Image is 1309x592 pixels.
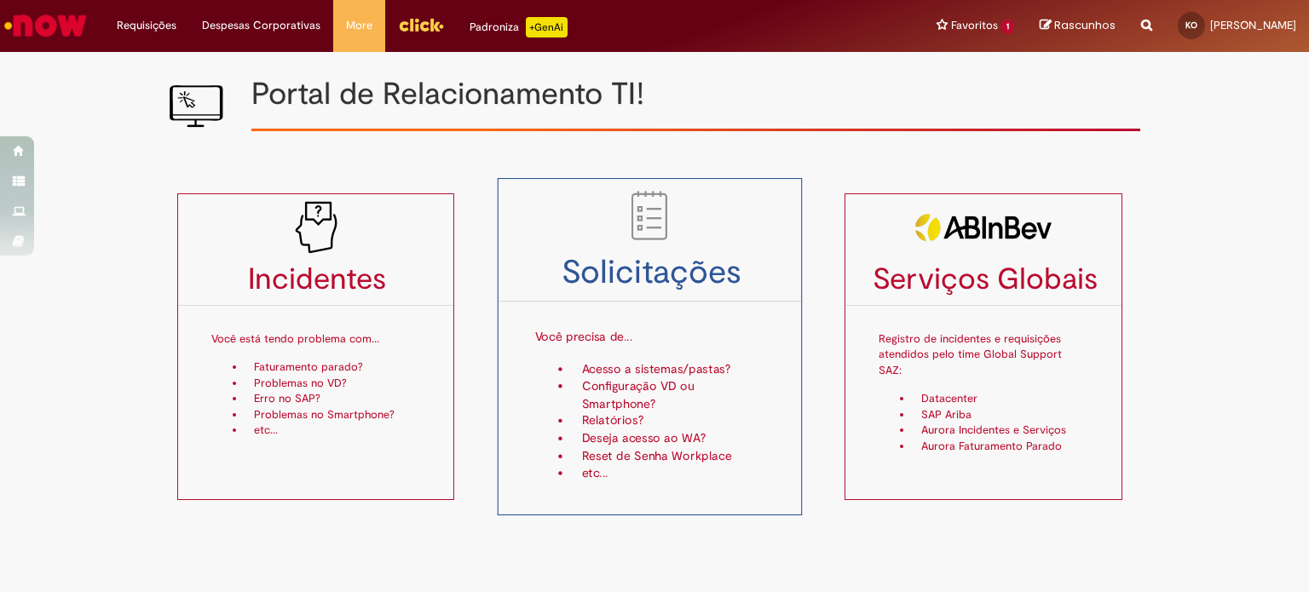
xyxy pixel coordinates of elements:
li: Datacenter [913,391,1088,407]
img: problem_it_V2.png [289,200,343,255]
img: ServiceNow [2,9,89,43]
span: 1 [1001,20,1014,34]
img: servicosglobais2.png [915,200,1052,255]
span: Requisições [117,17,176,34]
div: Padroniza [470,17,568,37]
span: Favoritos [951,17,998,34]
li: Reset de Senha Workplace [572,448,764,465]
span: Despesas Corporativas [202,17,320,34]
li: Aurora Faturamento Parado [913,439,1088,455]
span: Rascunhos [1054,17,1116,33]
span: [PERSON_NAME] [1210,18,1296,32]
li: Problemas no VD? [245,376,421,392]
li: Erro no SAP? [245,391,421,407]
span: KO [1185,20,1197,31]
li: Faturamento parado? [245,359,421,376]
li: etc... [245,422,421,439]
li: Aurora Incidentes e Serviços [913,422,1088,439]
li: SAP Ariba [913,407,1088,423]
p: Registro de incidentes e requisições atendidos pelo time Global Support SAZ: [879,310,1088,382]
p: Você precisa de... [534,307,764,352]
h1: Portal de Relacionamento TI! [251,78,1140,112]
li: etc... [572,465,764,482]
li: Acesso a sistemas/pastas? [572,360,764,377]
span: More [346,17,372,34]
li: Relatórios? [572,413,764,430]
h3: Serviços Globais [845,263,1121,296]
h3: Solicitações [498,256,801,291]
h3: Incidentes [178,263,453,296]
li: Problemas no Smartphone? [245,407,421,423]
li: Configuração VD ou Smartphone? [572,378,764,413]
img: to_do_list.png [620,186,679,245]
a: Rascunhos [1040,18,1116,34]
p: Você está tendo problema com... [211,310,421,351]
img: IT_portal_V2.png [169,78,223,132]
li: Deseja acesso ao WA? [572,430,764,447]
img: click_logo_yellow_360x200.png [398,12,444,37]
p: +GenAi [526,17,568,37]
